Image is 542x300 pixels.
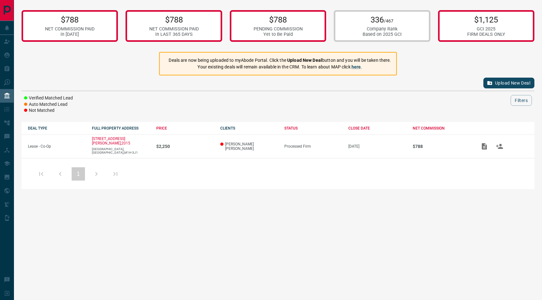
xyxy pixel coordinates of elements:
button: Filters [511,95,532,106]
p: [PERSON_NAME] [PERSON_NAME] [220,142,278,151]
p: Deals are now being uploaded to myAbode Portal. Click the button and you will be taken there. [169,57,391,64]
p: $1,125 [467,15,505,24]
p: Your existing deals will remain available in the CRM. To learn about MAP click . [169,64,391,70]
p: $788 [149,15,199,24]
li: Verified Matched Lead [24,95,73,101]
div: in [DATE] [45,32,94,37]
div: Yet to Be Paid [254,32,303,37]
div: NET COMMISSION [413,126,470,131]
p: $788 [413,144,470,149]
div: Processed Firm [284,144,342,149]
div: NET COMMISSION PAID [45,26,94,32]
p: 336 [363,15,402,24]
p: Lease - Co-Op [28,144,86,149]
div: Based on 2025 GCI [363,32,402,37]
div: STATUS [284,126,342,131]
button: 1 [72,167,85,181]
span: Match Clients [492,144,507,148]
div: CLOSE DATE [348,126,406,131]
p: [GEOGRAPHIC_DATA],[GEOGRAPHIC_DATA],M1H-3J1 [92,147,150,154]
div: GCI 2025 [467,26,505,32]
strong: Upload New Deal [287,58,322,63]
button: Upload New Deal [483,78,534,88]
p: $788 [254,15,303,24]
p: $788 [45,15,94,24]
a: here [352,64,361,69]
div: in LAST 365 DAYS [149,32,199,37]
div: FULL PROPERTY ADDRESS [92,126,150,131]
div: FIRM DEALS ONLY [467,32,505,37]
span: Add / View Documents [477,144,492,148]
div: NET COMMISSION PAID [149,26,199,32]
div: Company Rank [363,26,402,32]
div: PENDING COMMISSION [254,26,303,32]
a: [STREET_ADDRESS][PERSON_NAME],2015 [92,137,130,145]
span: /467 [384,18,393,24]
p: [DATE] [348,144,406,149]
div: PRICE [156,126,214,131]
li: Not Matched [24,107,73,114]
li: Auto Matched Lead [24,101,73,108]
div: CLIENTS [220,126,278,131]
p: $2,250 [156,144,214,149]
div: DEAL TYPE [28,126,86,131]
